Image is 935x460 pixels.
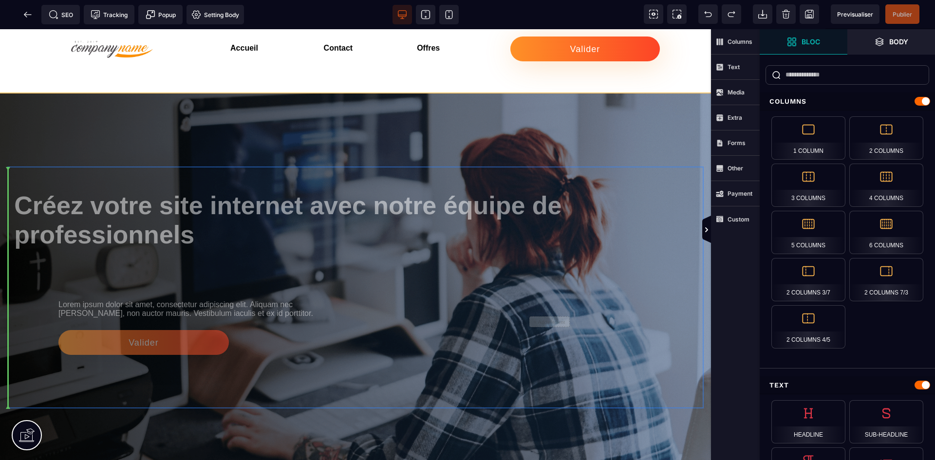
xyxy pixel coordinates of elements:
span: Screenshot [667,4,687,24]
span: Previsualiser [837,11,873,18]
div: 2 Columns 3/7 [771,258,845,301]
span: Open Layer Manager [847,29,935,55]
img: 0e46401d7cf1cabc84698d50b6b0ba7f_Capture_d_%C3%A9cran_2023-08-07_120320-removebg-preview.png [64,7,162,31]
strong: Bloc [802,38,820,45]
span: View components [644,4,663,24]
div: Headline [771,400,845,443]
h3: Contact [324,12,417,26]
strong: Payment [728,190,752,197]
strong: Body [889,38,908,45]
h3: Offres [417,12,510,26]
h3: Accueil [230,12,324,26]
strong: Columns [728,38,752,45]
strong: Other [728,165,743,172]
div: 3 Columns [771,164,845,207]
span: Tracking [91,10,128,19]
strong: Custom [728,216,749,223]
span: Publier [893,11,912,18]
strong: Text [728,63,740,71]
span: Setting Body [191,10,239,19]
div: 4 Columns [849,164,923,207]
strong: Media [728,89,745,96]
div: 6 Columns [849,211,923,254]
div: Sub-Headline [849,400,923,443]
div: 2 Columns 7/3 [849,258,923,301]
span: Open Blocks [760,29,847,55]
div: 5 Columns [771,211,845,254]
span: Popup [146,10,176,19]
strong: Forms [728,139,746,147]
div: 2 Columns 4/5 [771,305,845,349]
div: Columns [760,92,935,110]
div: 2 Columns [849,116,923,160]
button: Valider [510,7,660,32]
strong: Extra [728,114,742,121]
div: 1 Column [771,116,845,160]
span: Preview [831,4,879,24]
span: SEO [49,10,73,19]
div: Text [760,376,935,394]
